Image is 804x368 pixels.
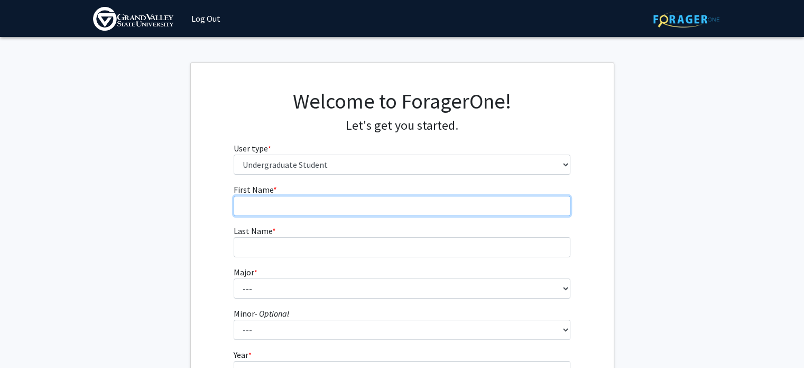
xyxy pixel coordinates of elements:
label: Minor [234,307,289,320]
label: Major [234,266,257,279]
span: First Name [234,184,273,195]
span: Last Name [234,226,272,236]
label: User type [234,142,271,155]
img: ForagerOne Logo [653,11,719,28]
label: Year [234,348,252,361]
iframe: Chat [8,320,45,360]
h4: Let's get you started. [234,118,570,133]
i: - Optional [255,308,289,319]
img: Grand Valley State University Logo [93,7,173,31]
h1: Welcome to ForagerOne! [234,88,570,114]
